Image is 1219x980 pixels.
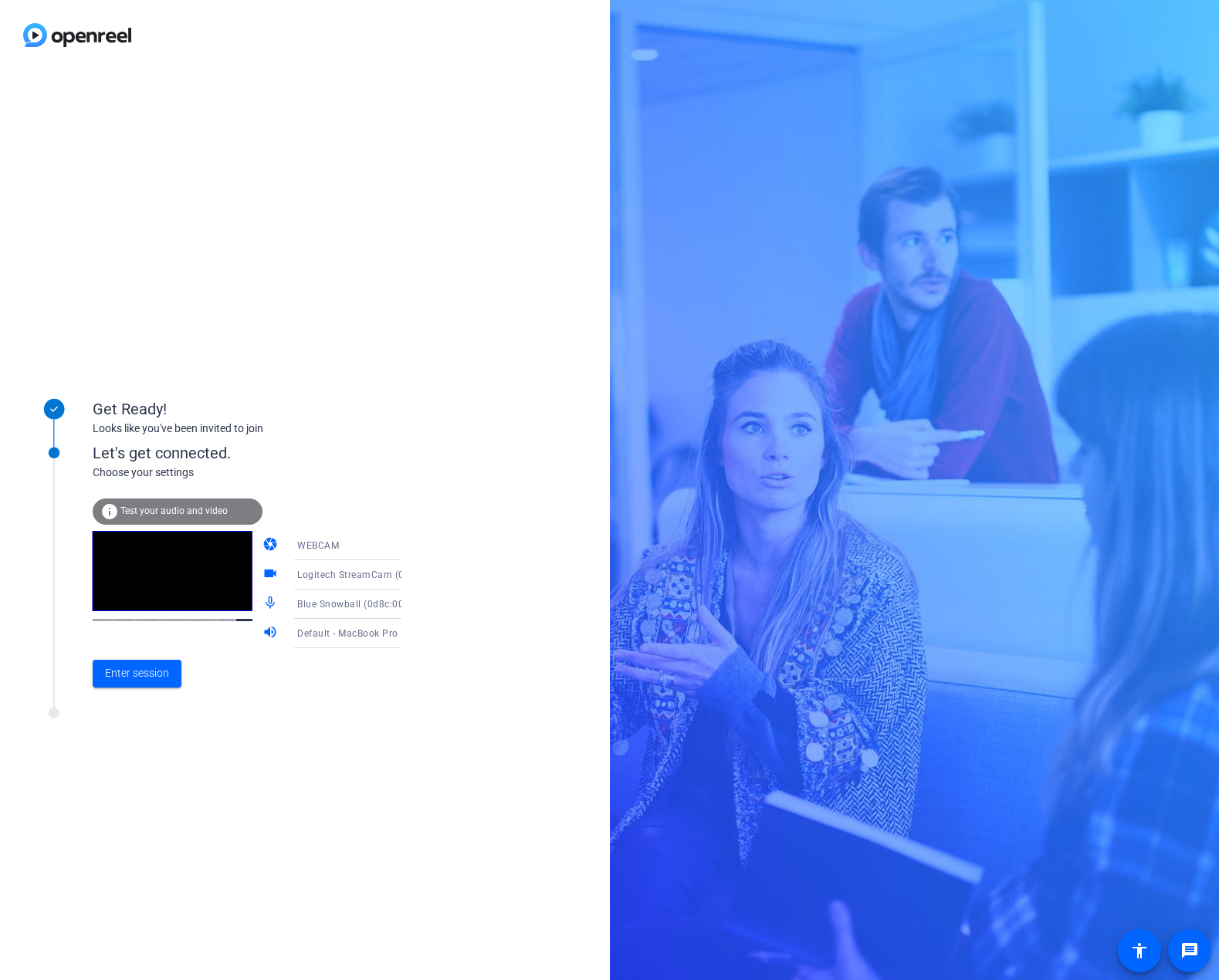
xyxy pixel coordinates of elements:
[297,597,419,610] span: Blue Snowball (0d8c:0005)
[1130,941,1149,960] mat-icon: accessibility
[262,566,281,584] mat-icon: videocam
[262,595,281,613] mat-icon: mic_none
[93,465,433,481] div: Choose your settings
[93,397,401,421] div: Get Ready!
[262,624,281,643] mat-icon: volume_up
[100,502,119,521] mat-icon: info
[93,421,401,437] div: Looks like you've been invited to join
[297,568,451,580] span: Logitech StreamCam (046d:0893)
[93,660,181,688] button: Enter session
[93,441,433,465] div: Let's get connected.
[297,627,483,639] span: Default - MacBook Pro Speakers (Built-in)
[120,505,228,516] span: Test your audio and video
[105,665,169,681] span: Enter session
[297,540,339,551] span: WEBCAM
[262,536,281,555] mat-icon: camera
[1180,941,1199,960] mat-icon: message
